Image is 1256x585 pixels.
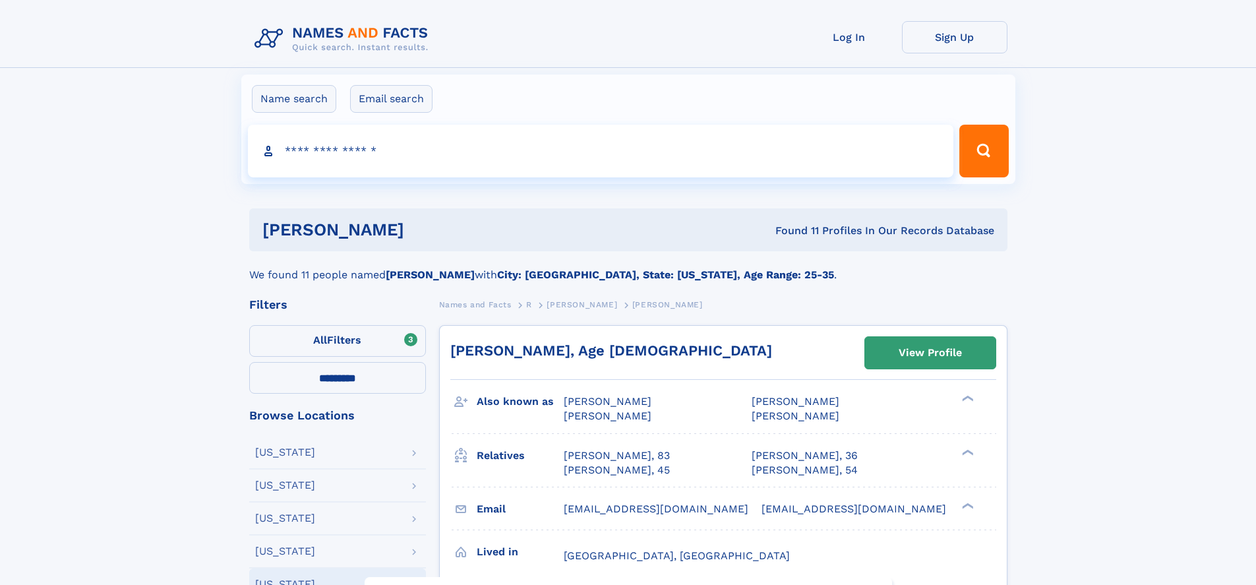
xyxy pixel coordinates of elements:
div: [US_STATE] [255,513,315,524]
span: [PERSON_NAME] [752,395,839,408]
div: We found 11 people named with . [249,251,1007,283]
a: [PERSON_NAME], 36 [752,448,858,463]
div: Filters [249,299,426,311]
span: [PERSON_NAME] [564,395,651,408]
div: [US_STATE] [255,447,315,458]
a: Log In [796,21,902,53]
div: [US_STATE] [255,546,315,557]
span: [PERSON_NAME] [547,300,617,309]
div: ❯ [959,394,974,403]
a: [PERSON_NAME] [547,296,617,313]
h3: Also known as [477,390,564,413]
div: [US_STATE] [255,480,315,491]
div: Found 11 Profiles In Our Records Database [589,224,994,238]
h3: Email [477,498,564,520]
label: Filters [249,325,426,357]
div: Browse Locations [249,410,426,421]
a: [PERSON_NAME], Age [DEMOGRAPHIC_DATA] [450,342,772,359]
span: All [313,334,327,346]
span: [GEOGRAPHIC_DATA], [GEOGRAPHIC_DATA] [564,549,790,562]
a: [PERSON_NAME], 54 [752,463,858,477]
a: Names and Facts [439,296,512,313]
h3: Lived in [477,541,564,563]
div: ❯ [959,501,974,510]
span: [PERSON_NAME] [632,300,703,309]
label: Email search [350,85,433,113]
span: [EMAIL_ADDRESS][DOMAIN_NAME] [564,503,748,515]
b: [PERSON_NAME] [386,268,475,281]
input: search input [248,125,954,177]
a: [PERSON_NAME], 83 [564,448,670,463]
span: [EMAIL_ADDRESS][DOMAIN_NAME] [762,503,946,515]
label: Name search [252,85,336,113]
a: View Profile [865,337,996,369]
div: View Profile [899,338,962,368]
h1: [PERSON_NAME] [262,222,590,238]
a: [PERSON_NAME], 45 [564,463,670,477]
a: Sign Up [902,21,1007,53]
button: Search Button [959,125,1008,177]
div: ❯ [959,448,974,456]
h3: Relatives [477,445,564,467]
a: R [526,296,532,313]
span: [PERSON_NAME] [752,410,839,422]
span: R [526,300,532,309]
span: [PERSON_NAME] [564,410,651,422]
img: Logo Names and Facts [249,21,439,57]
b: City: [GEOGRAPHIC_DATA], State: [US_STATE], Age Range: 25-35 [497,268,834,281]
